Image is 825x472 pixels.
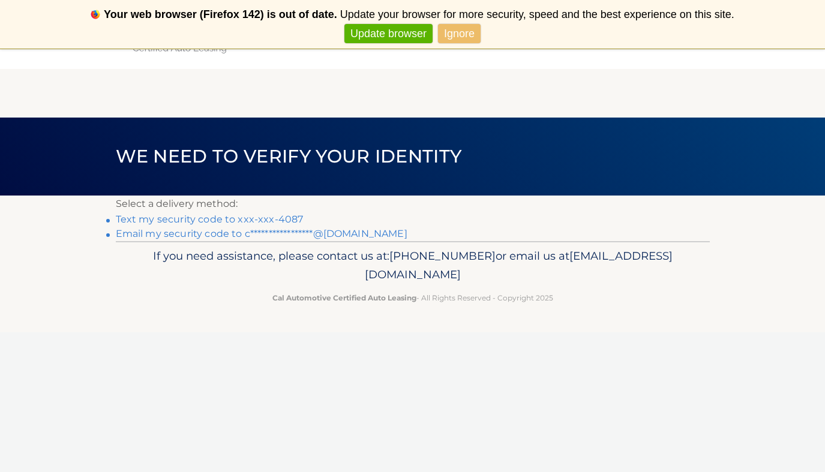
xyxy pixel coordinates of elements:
[344,24,433,44] a: Update browser
[104,8,337,20] b: Your web browser (Firefox 142) is out of date.
[438,24,481,44] a: Ignore
[124,291,702,304] p: - All Rights Reserved - Copyright 2025
[272,293,416,302] strong: Cal Automotive Certified Auto Leasing
[340,8,734,20] span: Update your browser for more security, speed and the best experience on this site.
[389,249,496,263] span: [PHONE_NUMBER]
[116,196,710,212] p: Select a delivery method:
[116,145,462,167] span: We need to verify your identity
[116,214,304,225] a: Text my security code to xxx-xxx-4087
[124,246,702,285] p: If you need assistance, please contact us at: or email us at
